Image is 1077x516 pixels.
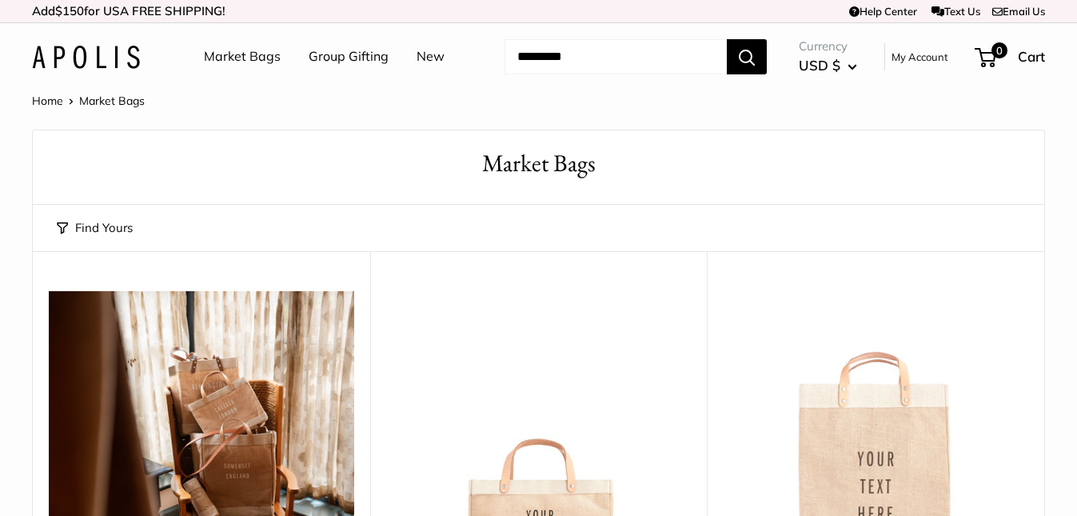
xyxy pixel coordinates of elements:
a: New [417,45,445,69]
button: USD $ [799,53,857,78]
a: 0 Cart [976,44,1045,70]
a: Text Us [931,5,980,18]
a: Help Center [849,5,917,18]
a: Email Us [992,5,1045,18]
nav: Breadcrumb [32,90,145,111]
span: $150 [55,3,84,18]
span: Market Bags [79,94,145,108]
button: Find Yours [57,217,133,239]
a: Market Bags [204,45,281,69]
a: Home [32,94,63,108]
h1: Market Bags [57,146,1020,181]
a: My Account [892,47,948,66]
img: Apolis [32,46,140,69]
span: Cart [1018,48,1045,65]
button: Search [727,39,767,74]
span: Currency [799,35,857,58]
span: USD $ [799,57,840,74]
input: Search... [505,39,727,74]
span: 0 [991,42,1007,58]
a: Group Gifting [309,45,389,69]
